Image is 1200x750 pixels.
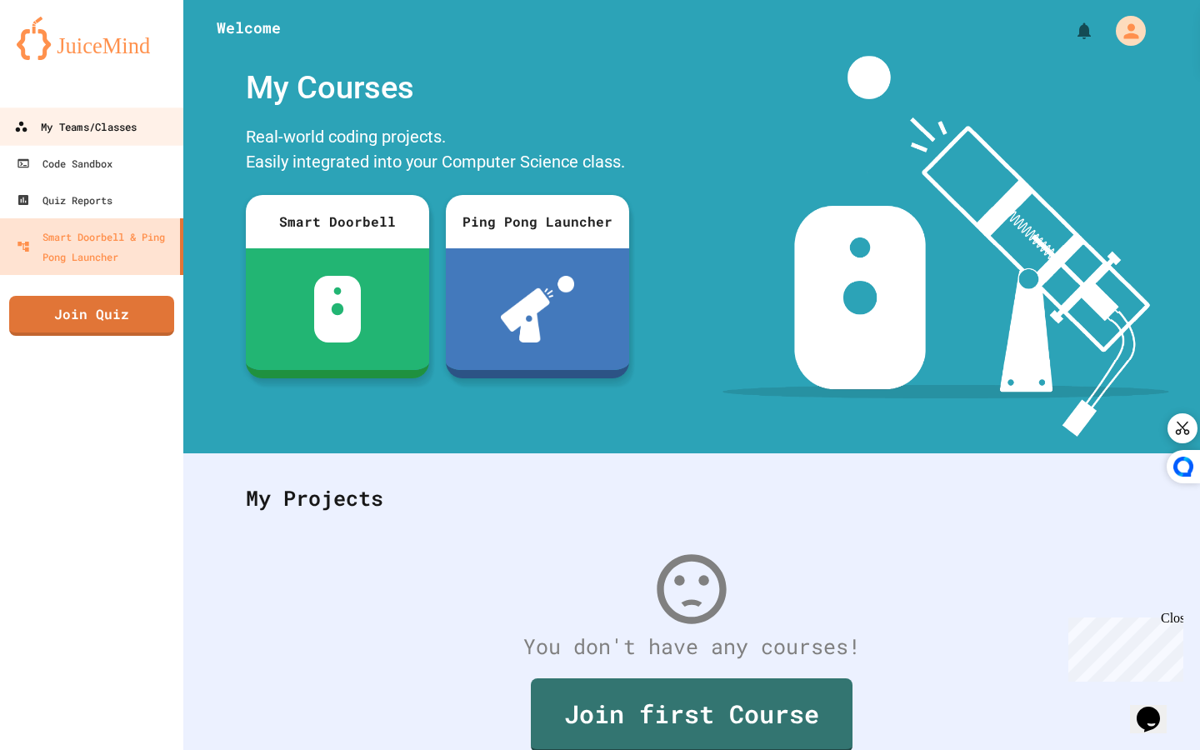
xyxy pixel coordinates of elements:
div: Ping Pong Launcher [446,195,629,248]
div: My Account [1098,12,1150,50]
div: You don't have any courses! [229,631,1154,662]
a: Join Quiz [9,296,174,336]
div: My Teams/Classes [14,117,137,137]
img: logo-orange.svg [17,17,167,60]
div: Quiz Reports [17,190,112,210]
img: sdb-white.svg [314,276,362,342]
div: My Courses [237,56,637,120]
div: Smart Doorbell & Ping Pong Launcher [17,227,173,267]
iframe: chat widget [1130,683,1183,733]
div: Smart Doorbell [246,195,429,248]
div: My Notifications [1043,17,1098,45]
iframe: chat widget [1062,611,1183,682]
img: ppl-with-ball.png [501,276,575,342]
div: My Projects [229,466,1154,531]
div: Chat with us now!Close [7,7,115,106]
div: Real-world coding projects. Easily integrated into your Computer Science class. [237,120,637,182]
img: banner-image-my-projects.png [722,56,1169,437]
div: Code Sandbox [17,153,112,173]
